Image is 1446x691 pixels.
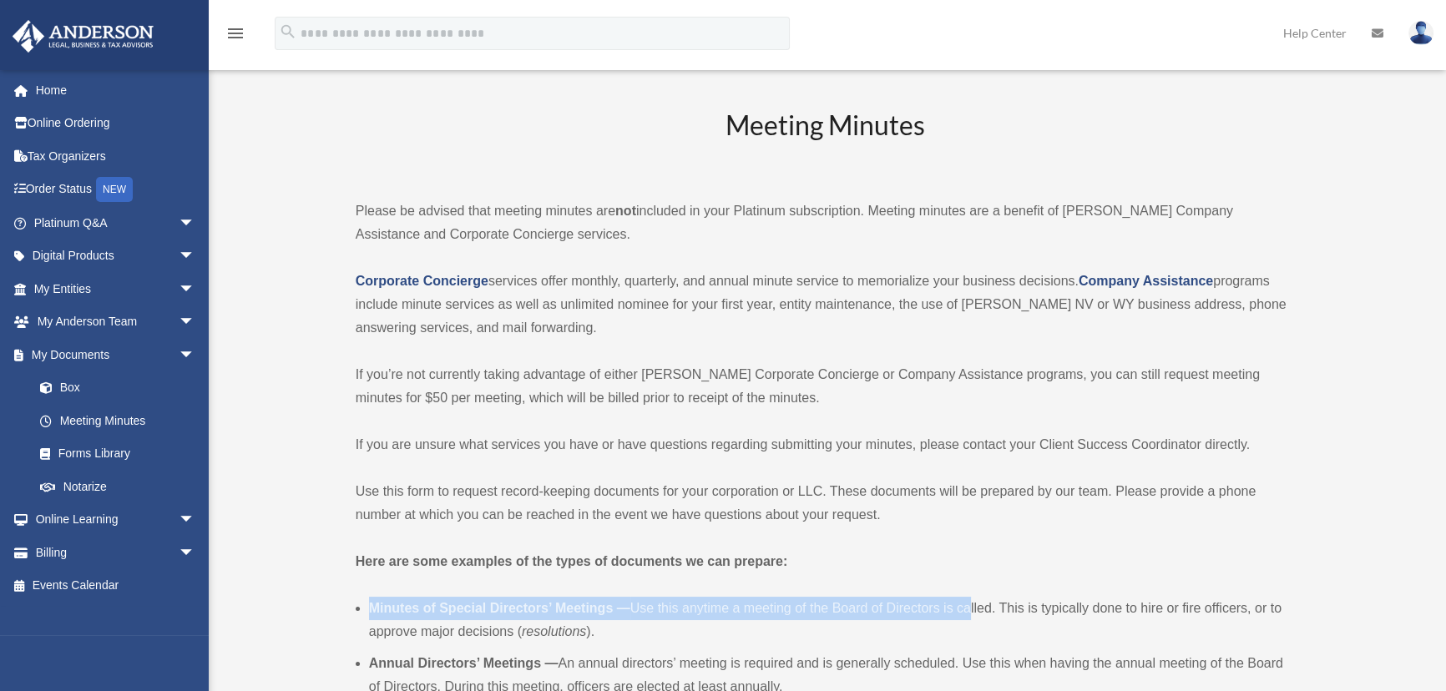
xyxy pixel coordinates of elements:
em: resolutions [522,624,586,638]
a: Home [12,73,220,107]
a: Notarize [23,470,220,503]
span: arrow_drop_down [179,338,212,372]
a: My Documentsarrow_drop_down [12,338,220,371]
b: Annual Directors’ Meetings — [369,656,559,670]
a: Company Assistance [1079,274,1213,288]
p: Use this form to request record-keeping documents for your corporation or LLC. These documents wi... [356,480,1296,527]
p: If you are unsure what services you have or have questions regarding submitting your minutes, ple... [356,433,1296,456]
b: Minutes of Special Directors’ Meetings — [369,601,630,615]
img: Anderson Advisors Platinum Portal [8,20,159,53]
i: menu [225,23,245,43]
a: Tax Organizers [12,139,220,173]
span: arrow_drop_down [179,206,212,240]
span: arrow_drop_down [179,305,212,340]
a: Digital Productsarrow_drop_down [12,240,220,273]
strong: not [615,204,636,218]
a: Online Ordering [12,107,220,140]
a: Forms Library [23,437,220,471]
strong: Here are some examples of the types of documents we can prepare: [356,554,788,568]
p: If you’re not currently taking advantage of either [PERSON_NAME] Corporate Concierge or Company A... [356,363,1296,410]
span: arrow_drop_down [179,536,212,570]
span: arrow_drop_down [179,503,212,537]
a: My Anderson Teamarrow_drop_down [12,305,220,339]
li: Use this anytime a meeting of the Board of Directors is called. This is typically done to hire or... [369,597,1296,643]
a: Platinum Q&Aarrow_drop_down [12,206,220,240]
h2: Meeting Minutes [356,107,1296,176]
a: Billingarrow_drop_down [12,536,220,569]
div: NEW [96,177,133,202]
span: arrow_drop_down [179,272,212,306]
img: User Pic [1408,21,1433,45]
p: services offer monthly, quarterly, and annual minute service to memorialize your business decisio... [356,270,1296,340]
a: Events Calendar [12,569,220,603]
a: Corporate Concierge [356,274,488,288]
a: Meeting Minutes [23,404,212,437]
span: arrow_drop_down [179,240,212,274]
a: Order StatusNEW [12,173,220,207]
a: Box [23,371,220,405]
a: My Entitiesarrow_drop_down [12,272,220,305]
i: search [279,23,297,41]
a: Online Learningarrow_drop_down [12,503,220,537]
a: menu [225,29,245,43]
p: Please be advised that meeting minutes are included in your Platinum subscription. Meeting minute... [356,199,1296,246]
